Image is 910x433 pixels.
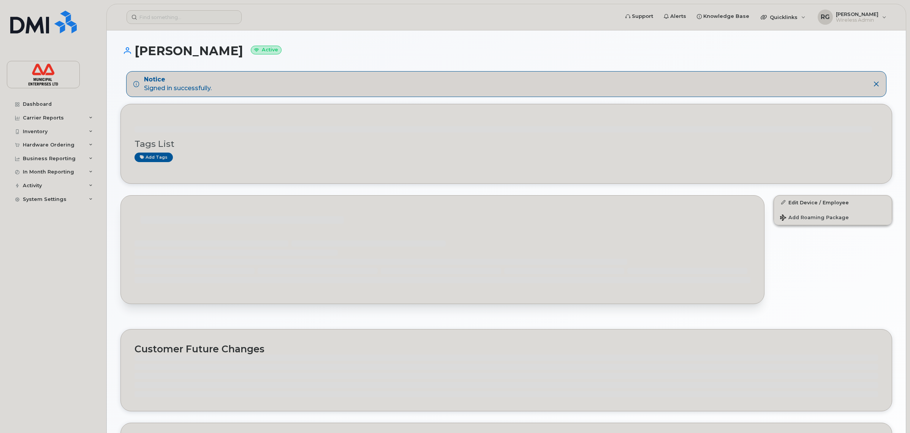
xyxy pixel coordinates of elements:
[780,215,849,222] span: Add Roaming Package
[144,75,212,93] div: Signed in successfully.
[774,209,892,225] button: Add Roaming Package
[135,139,878,149] h3: Tags List
[251,46,282,54] small: Active
[135,153,173,162] a: Add tags
[135,343,878,355] h2: Customer Future Changes
[120,44,892,57] h1: [PERSON_NAME]
[774,196,892,209] a: Edit Device / Employee
[144,75,212,84] strong: Notice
